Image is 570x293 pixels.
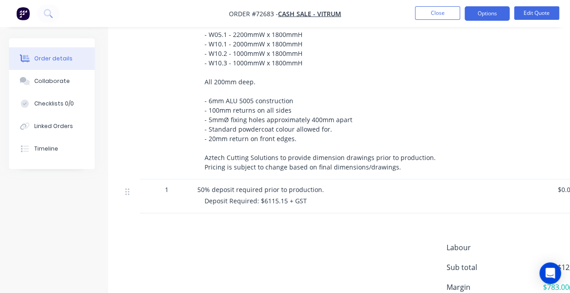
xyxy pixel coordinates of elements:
img: Factory [16,7,30,20]
div: Checklists 0/0 [34,100,74,108]
div: Collaborate [34,77,70,85]
span: Deposit Required: $6115.15 + GST [205,197,307,205]
span: Order #72683 - [229,9,278,18]
div: Order details [34,55,73,63]
span: 50% deposit required prior to production. [197,185,324,194]
span: Labour [447,242,527,253]
span: 1 [165,185,169,194]
button: Close [415,6,460,20]
button: Order details [9,47,95,70]
div: Linked Orders [34,122,73,130]
button: Options [465,6,510,21]
button: Timeline [9,137,95,160]
div: Open Intercom Messenger [539,262,561,284]
button: Edit Quote [514,6,559,20]
span: Margin [447,282,527,293]
button: Checklists 0/0 [9,92,95,115]
span: Sub total [447,262,527,273]
button: Collaborate [9,70,95,92]
div: Timeline [34,145,58,153]
a: Cash Sale - VITRUM [278,9,341,18]
button: Linked Orders [9,115,95,137]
